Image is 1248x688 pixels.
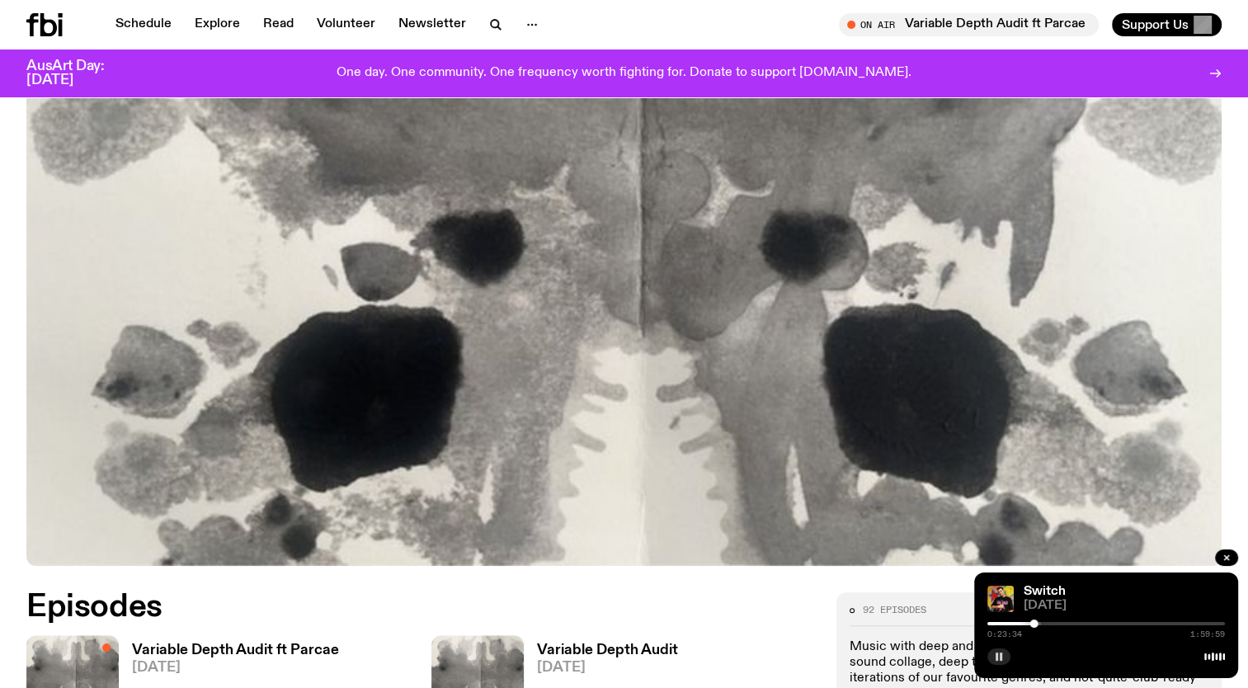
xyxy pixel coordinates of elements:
[26,59,132,87] h3: AusArt Day: [DATE]
[389,13,476,36] a: Newsletter
[132,643,339,657] h3: Variable Depth Audit ft Parcae
[26,592,817,622] h2: Episodes
[839,13,1099,36] button: On AirVariable Depth Audit ft Parcae
[106,13,181,36] a: Schedule
[185,13,250,36] a: Explore
[1024,600,1225,612] span: [DATE]
[537,661,678,675] span: [DATE]
[1122,17,1189,32] span: Support Us
[307,13,385,36] a: Volunteer
[987,630,1022,639] span: 0:23:34
[1190,630,1225,639] span: 1:59:59
[863,606,926,615] span: 92 episodes
[132,661,339,675] span: [DATE]
[337,66,911,81] p: One day. One community. One frequency worth fighting for. Donate to support [DOMAIN_NAME].
[537,643,678,657] h3: Variable Depth Audit
[987,586,1014,612] img: Sandro wears a pink and black Uniiqu3 shirt, holding on to the strap of his shoulder bag, smiling...
[253,13,304,36] a: Read
[1024,585,1066,598] a: Switch
[1112,13,1222,36] button: Support Us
